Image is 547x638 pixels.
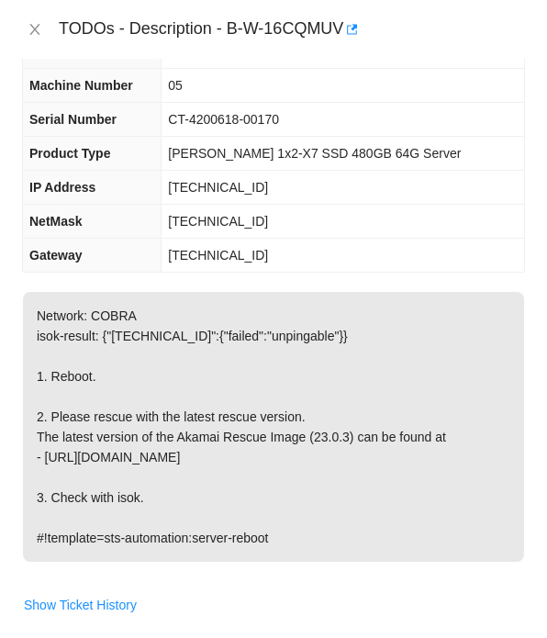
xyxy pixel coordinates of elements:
[23,292,524,562] p: Network: COBRA isok-result: {"[TECHNICAL_ID]":{"failed":"unpingable"}} 1. Reboot. 2. Please rescu...
[168,146,461,161] span: [PERSON_NAME] 1x2-X7 SSD 480GB 64G Server
[168,180,268,195] span: [TECHNICAL_ID]
[28,22,42,37] span: close
[29,78,133,93] span: Machine Number
[29,214,83,229] span: NetMask
[168,248,268,263] span: [TECHNICAL_ID]
[24,595,137,615] span: Show Ticket History
[29,248,83,263] span: Gateway
[22,21,48,39] button: Close
[29,180,95,195] span: IP Address
[29,112,117,127] span: Serial Number
[29,146,110,161] span: Product Type
[168,112,279,127] span: CT-4200618-00170
[168,78,183,93] span: 05
[168,214,268,229] span: [TECHNICAL_ID]
[23,590,138,620] button: Show Ticket History
[59,15,525,44] div: TODOs - Description - B-W-16CQMUV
